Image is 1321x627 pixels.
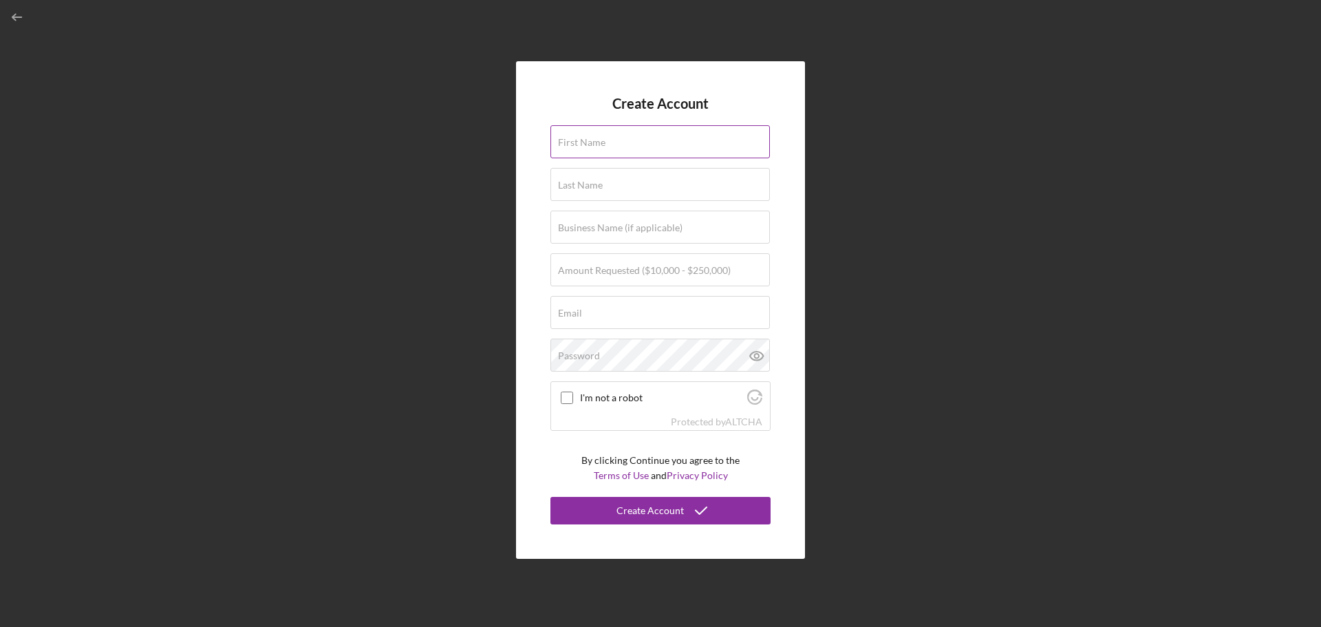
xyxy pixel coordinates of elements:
a: Visit Altcha.org [725,416,762,427]
label: I'm not a robot [580,392,743,403]
label: Business Name (if applicable) [558,222,683,233]
a: Privacy Policy [667,469,728,481]
div: Create Account [616,497,684,524]
label: Password [558,350,600,361]
h4: Create Account [612,96,709,111]
a: Terms of Use [594,469,649,481]
label: Last Name [558,180,603,191]
button: Create Account [550,497,771,524]
label: First Name [558,137,605,148]
div: Protected by [671,416,762,427]
a: Visit Altcha.org [747,395,762,407]
p: By clicking Continue you agree to the and [581,453,740,484]
label: Amount Requested ($10,000 - $250,000) [558,265,731,276]
label: Email [558,308,582,319]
